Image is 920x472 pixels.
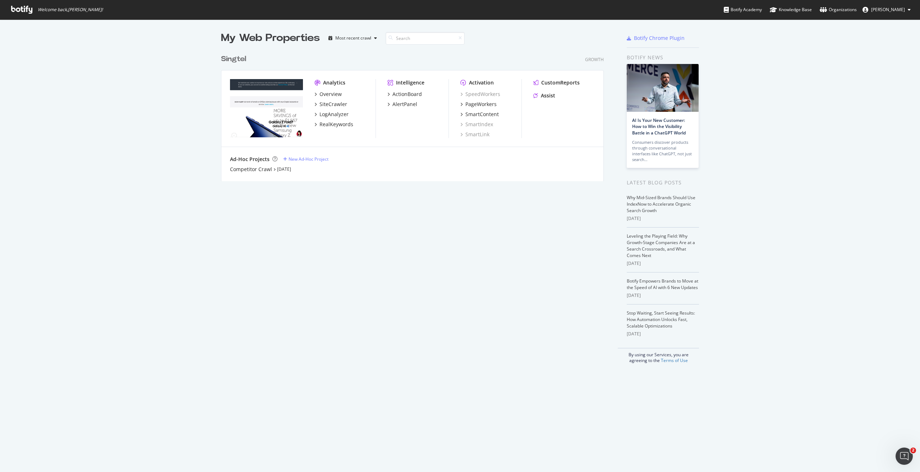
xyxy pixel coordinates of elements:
a: Overview [314,91,342,98]
div: Botify Academy [724,6,762,13]
a: Assist [533,92,555,99]
div: Organizations [820,6,857,13]
span: 2 [910,448,916,453]
a: LogAnalyzer [314,111,349,118]
div: Growth [585,56,604,63]
div: Botify Chrome Plugin [634,35,685,42]
a: CustomReports [533,79,580,86]
a: Why Mid-Sized Brands Should Use IndexNow to Accelerate Organic Search Growth [627,194,695,214]
div: ActionBoard [392,91,422,98]
img: AI Is Your New Customer: How to Win the Visibility Battle in a ChatGPT World [627,64,699,112]
div: grid [221,45,609,181]
div: My Web Properties [221,31,320,45]
div: RealKeywords [319,121,353,128]
div: [DATE] [627,215,699,222]
div: SmartContent [465,111,499,118]
div: Activation [469,79,494,86]
a: AI Is Your New Customer: How to Win the Visibility Battle in a ChatGPT World [632,117,686,136]
a: Competitor Crawl [230,166,272,173]
div: SiteCrawler [319,101,347,108]
div: Singtel [221,54,246,64]
a: AlertPanel [387,101,417,108]
a: SpeedWorkers [460,91,500,98]
div: Intelligence [396,79,424,86]
img: singtel.com [230,79,303,137]
a: Terms of Use [661,357,688,363]
span: Welcome back, [PERSON_NAME] ! [38,7,103,13]
a: [DATE] [277,166,291,172]
a: SmartContent [460,111,499,118]
div: Latest Blog Posts [627,179,699,187]
div: Ad-Hoc Projects [230,156,270,163]
a: SiteCrawler [314,101,347,108]
div: [DATE] [627,260,699,267]
a: Singtel [221,54,249,64]
a: Botify Empowers Brands to Move at the Speed of AI with 6 New Updates [627,278,698,290]
button: Most recent crawl [326,32,380,44]
a: Botify Chrome Plugin [627,35,685,42]
div: Knowledge Base [770,6,812,13]
a: SmartLink [460,131,489,138]
div: Botify news [627,54,699,61]
button: [PERSON_NAME] [857,4,916,15]
a: RealKeywords [314,121,353,128]
div: LogAnalyzer [319,111,349,118]
div: AlertPanel [392,101,417,108]
div: Assist [541,92,555,99]
iframe: Intercom live chat [896,448,913,465]
div: Consumers discover products through conversational interfaces like ChatGPT, not just search… [632,139,693,162]
div: [DATE] [627,292,699,299]
input: Search [386,32,465,45]
a: New Ad-Hoc Project [283,156,328,162]
div: CustomReports [541,79,580,86]
div: PageWorkers [465,101,497,108]
span: Hin Zi Wong [871,6,905,13]
div: Most recent crawl [335,36,371,40]
div: Analytics [323,79,345,86]
div: [DATE] [627,331,699,337]
a: ActionBoard [387,91,422,98]
a: SmartIndex [460,121,493,128]
a: Stop Waiting, Start Seeing Results: How Automation Unlocks Fast, Scalable Optimizations [627,310,695,329]
a: PageWorkers [460,101,497,108]
div: Overview [319,91,342,98]
div: By using our Services, you are agreeing to the [618,348,699,363]
a: Leveling the Playing Field: Why Growth-Stage Companies Are at a Search Crossroads, and What Comes... [627,233,695,258]
div: New Ad-Hoc Project [289,156,328,162]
